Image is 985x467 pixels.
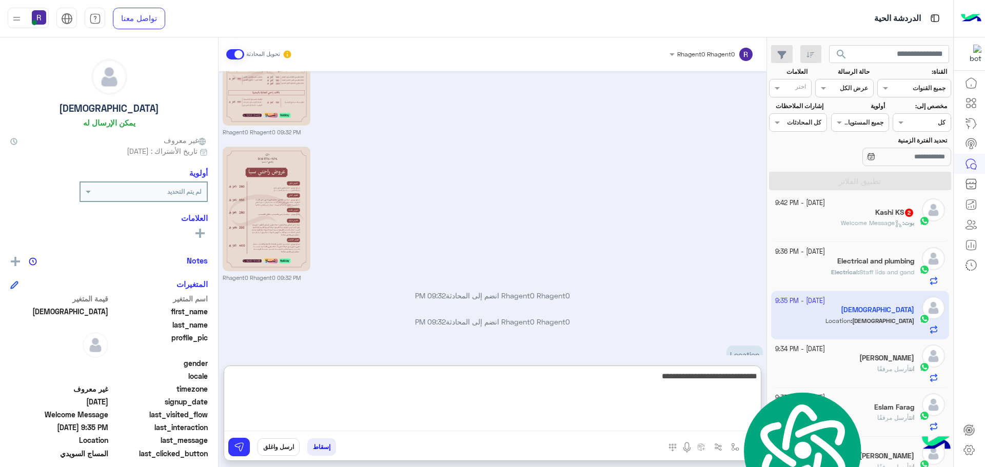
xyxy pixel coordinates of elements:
a: تواصل معنا [113,8,165,29]
img: create order [697,443,705,451]
span: اسم المتغير [110,293,208,304]
span: locale [110,371,208,381]
img: notes [29,257,37,266]
h6: يمكن الإرسال له [83,118,135,127]
span: Allaah [10,306,108,317]
span: first_name [110,306,208,317]
h6: Notes [187,256,208,265]
img: tab [929,12,941,25]
h5: [DEMOGRAPHIC_DATA] [59,103,159,114]
img: 2KfZhNio2KfZgtin2KouanBn.jpg [223,147,311,271]
p: Rhagent0 Rhagent0 انضم إلى المحادثة [223,290,763,301]
b: : [831,268,859,276]
h6: العلامات [10,213,208,222]
span: signup_date [110,396,208,407]
small: Rhagent0 Rhagent0 09:32 PM [223,128,301,136]
p: الدردشة الحية [874,12,921,26]
button: Trigger scenario [710,438,727,455]
span: last_clicked_button [110,448,208,459]
img: tab [61,13,73,25]
h5: Electrical and plumbing [837,257,914,266]
span: last_interaction [110,422,208,433]
b: : [902,219,914,227]
span: gender [110,358,208,369]
img: add [11,257,20,266]
img: defaultAdmin.png [83,332,108,358]
span: أرسل مرفقًا [877,414,909,421]
span: null [10,358,108,369]
img: WhatsApp [919,265,930,275]
h5: ابو يزن الكاهلي [859,452,914,460]
h6: المتغيرات [176,279,208,289]
label: أولوية [832,101,885,111]
p: 30/9/2025, 9:35 PM [726,346,763,363]
label: إشارات الملاحظات [770,101,823,111]
h5: Kashi KS [875,208,914,217]
img: select flow [731,443,739,451]
span: انت [909,414,914,421]
button: select flow [727,438,744,455]
img: WhatsApp [919,362,930,372]
button: create order [693,438,710,455]
span: timezone [110,383,208,394]
span: 09:32 PM [415,317,446,326]
img: defaultAdmin.png [922,393,945,416]
small: [DATE] - 9:34 PM [775,344,825,354]
img: defaultAdmin.png [922,198,945,221]
span: Welcome Message [10,409,108,420]
span: profile_pic [110,332,208,356]
h5: Eslam Farag [874,403,914,412]
span: Location [10,435,108,445]
span: تاريخ الأشتراك : [DATE] [127,146,198,156]
span: last_message [110,435,208,445]
label: العلامات [770,67,807,76]
img: make a call [668,443,677,452]
span: last_name [110,319,208,330]
span: قيمة المتغير [10,293,108,304]
span: غير معروف [10,383,108,394]
img: Logo [961,8,981,29]
span: 2025-09-30T18:35:09.303Z [10,422,108,433]
div: اختر [795,82,807,94]
span: Electrical [831,268,858,276]
small: [DATE] - 9:42 PM [775,198,825,208]
span: Rhagent0 Rhagent0 [677,50,735,58]
a: tab [85,8,105,29]
label: تحديد الفترة الزمنية [832,136,947,145]
img: userImage [32,10,46,25]
p: Rhagent0 Rhagent0 انضم إلى المحادثة [223,316,763,327]
span: 2025-09-28T18:16:06.039Z [10,396,108,407]
span: 2 [905,209,913,217]
button: search [829,45,854,67]
img: defaultAdmin.png [922,247,945,270]
span: بوت [904,219,914,227]
button: إسقاط [307,438,336,456]
span: search [835,48,848,60]
img: tab [89,13,101,25]
img: Trigger scenario [714,443,722,451]
span: انت [909,365,914,373]
button: ارسل واغلق [258,438,300,456]
h6: أولوية [189,168,208,177]
b: لم يتم التحديد [167,188,202,195]
img: send message [234,442,244,452]
img: defaultAdmin.png [92,59,127,94]
span: Staff lids and gand [859,268,914,276]
img: defaultAdmin.png [922,344,945,368]
label: مخصص إلى: [894,101,947,111]
small: Rhagent0 Rhagent0 09:32 PM [223,274,301,282]
span: غير معروف [164,135,208,146]
img: WhatsApp [919,216,930,226]
img: 322853014244696 [963,45,981,63]
span: المساج السويدي [10,448,108,459]
button: تطبيق الفلاتر [769,172,951,190]
h5: Bilal Arshad Butt [859,354,914,362]
span: Welcome Message [841,219,902,227]
img: WhatsApp [919,411,930,421]
img: send voice note [681,441,693,454]
span: last_visited_flow [110,409,208,420]
small: تحويل المحادثة [246,50,280,58]
label: حالة الرسالة [817,67,870,76]
small: [DATE] - 9:36 PM [775,247,825,257]
img: profile [10,12,23,25]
